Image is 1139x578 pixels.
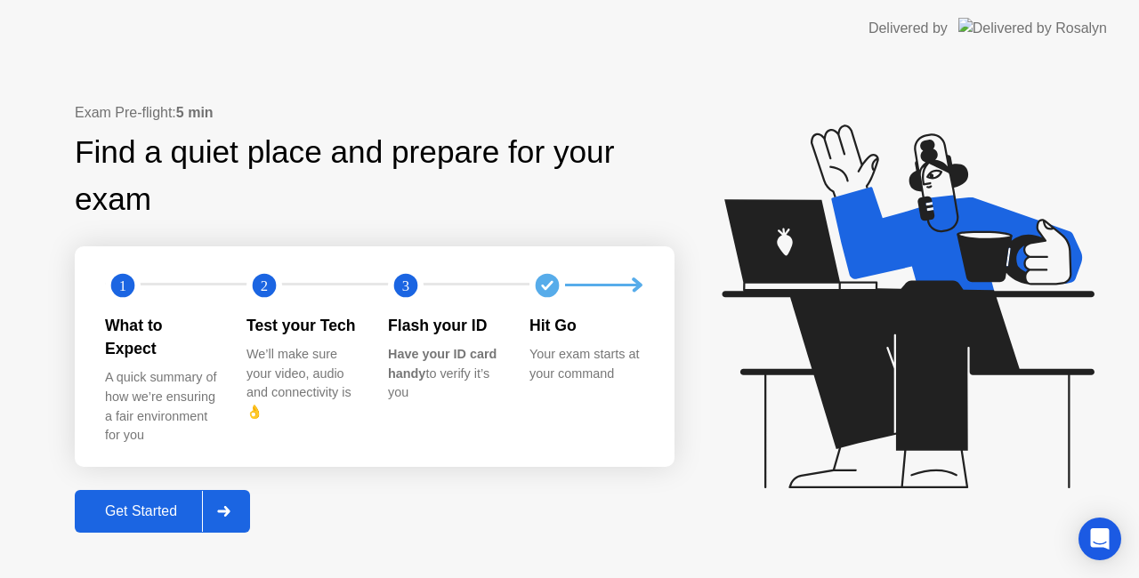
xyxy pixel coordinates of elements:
text: 1 [119,277,126,293]
div: Flash your ID [388,314,501,337]
div: to verify it’s you [388,345,501,403]
div: Find a quiet place and prepare for your exam [75,129,675,223]
div: What to Expect [105,314,218,361]
div: Exam Pre-flight: [75,102,675,124]
img: Delivered by Rosalyn [958,18,1107,38]
div: Delivered by [868,18,948,39]
div: A quick summary of how we’re ensuring a fair environment for you [105,368,218,445]
b: 5 min [176,105,214,120]
text: 3 [402,277,409,293]
div: Your exam starts at your command [529,345,642,383]
div: Hit Go [529,314,642,337]
b: Have your ID card handy [388,347,497,381]
div: We’ll make sure your video, audio and connectivity is 👌 [246,345,359,421]
div: Test your Tech [246,314,359,337]
text: 2 [261,277,268,293]
button: Get Started [75,490,250,533]
div: Open Intercom Messenger [1078,518,1121,560]
div: Get Started [80,503,202,519]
